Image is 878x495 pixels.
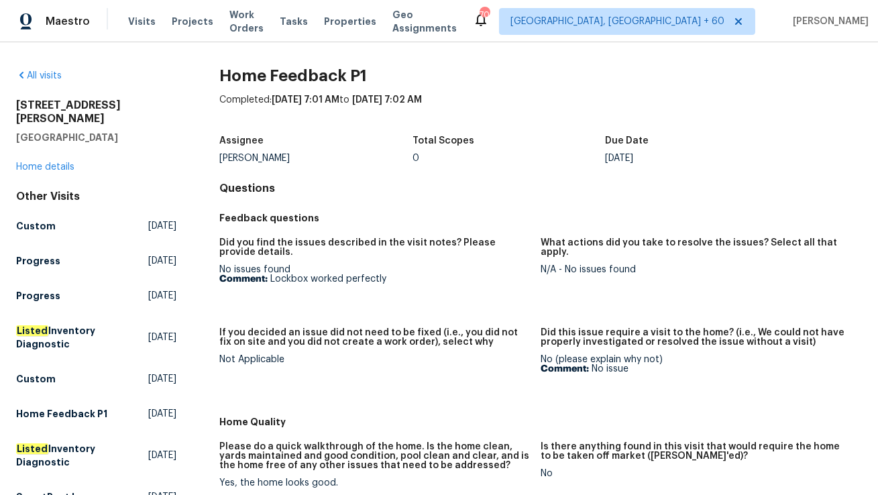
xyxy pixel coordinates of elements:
div: [DATE] [605,154,798,163]
h5: Is there anything found in this visit that would require the home to be taken off market ([PERSON... [541,442,851,461]
h2: Home Feedback P1 [219,69,862,82]
div: N/A - No issues found [541,265,851,274]
a: Progress[DATE] [16,249,176,273]
span: Properties [324,15,376,28]
a: Home details [16,162,74,172]
h5: Feedback questions [219,211,862,225]
span: [DATE] [148,219,176,233]
h4: Questions [219,182,862,195]
a: Progress[DATE] [16,284,176,308]
div: No issues found [219,265,530,284]
h5: Assignee [219,136,264,146]
h5: Did you find the issues described in the visit notes? Please provide details. [219,238,530,257]
a: Custom[DATE] [16,367,176,391]
h5: Custom [16,372,56,386]
a: All visits [16,71,62,80]
span: [DATE] [148,372,176,386]
div: Completed: to [219,93,862,128]
em: Listed [16,443,48,454]
div: Yes, the home looks good. [219,478,530,488]
h5: Home Feedback P1 [16,407,107,421]
span: Projects [172,15,213,28]
div: No [541,469,851,478]
a: Custom[DATE] [16,214,176,238]
div: 701 [480,8,489,21]
a: ListedInventory Diagnostic[DATE] [16,319,176,356]
h5: Inventory Diagnostic [16,324,148,351]
h5: Total Scopes [413,136,474,146]
span: Maestro [46,15,90,28]
h5: [GEOGRAPHIC_DATA] [16,131,176,144]
span: [DATE] [148,407,176,421]
h5: Progress [16,289,60,302]
div: Other Visits [16,190,176,203]
span: Geo Assignments [392,8,457,35]
b: Comment: [541,364,589,374]
h5: If you decided an issue did not need to be fixed (i.e., you did not fix on site and you did not c... [219,328,530,347]
h5: Please do a quick walkthrough of the home. Is the home clean, yards maintained and good condition... [219,442,530,470]
h5: What actions did you take to resolve the issues? Select all that apply. [541,238,851,257]
h5: Custom [16,219,56,233]
div: Not Applicable [219,355,530,364]
span: [PERSON_NAME] [787,15,869,28]
span: [DATE] 7:01 AM [272,95,339,105]
b: Comment: [219,274,268,284]
span: [DATE] 7:02 AM [352,95,422,105]
div: No (please explain why not) [541,355,851,374]
em: Listed [16,325,48,336]
span: [GEOGRAPHIC_DATA], [GEOGRAPHIC_DATA] + 60 [510,15,724,28]
h2: [STREET_ADDRESS][PERSON_NAME] [16,99,176,125]
span: [DATE] [148,254,176,268]
span: Visits [128,15,156,28]
h5: Due Date [605,136,649,146]
p: No issue [541,364,851,374]
span: [DATE] [148,289,176,302]
h5: Progress [16,254,60,268]
h5: Inventory Diagnostic [16,442,148,469]
div: 0 [413,154,605,163]
span: [DATE] [148,449,176,462]
span: Tasks [280,17,308,26]
h5: Did this issue require a visit to the home? (i.e., We could not have properly investigated or res... [541,328,851,347]
a: ListedInventory Diagnostic[DATE] [16,437,176,474]
p: Lockbox worked perfectly [219,274,530,284]
a: Home Feedback P1[DATE] [16,402,176,426]
span: [DATE] [148,331,176,344]
h5: Home Quality [219,415,862,429]
span: Work Orders [229,8,264,35]
div: [PERSON_NAME] [219,154,412,163]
